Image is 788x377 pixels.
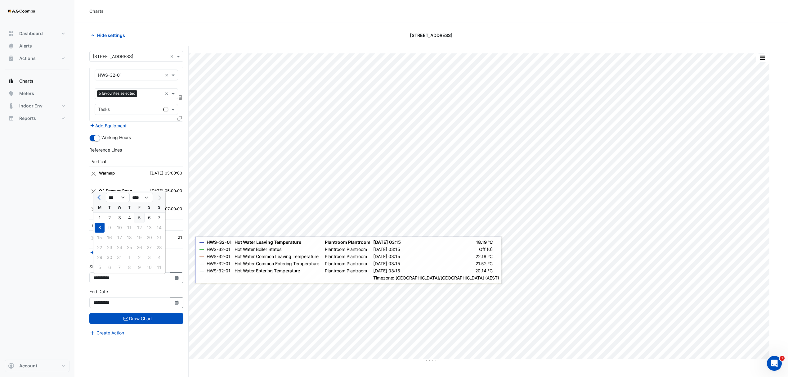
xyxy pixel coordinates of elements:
app-icon: Alerts [8,43,14,49]
span: Clear [165,72,170,78]
div: T [105,202,114,212]
div: Monday, July 8, 2024 [95,223,105,233]
strong: OA Damper Open [99,188,132,193]
span: Meters [19,90,34,97]
button: Create Action [89,329,124,336]
td: 21 [168,231,183,248]
button: More Options [756,54,769,62]
button: Add Equipment [89,122,127,129]
button: Account [5,360,69,372]
div: 6 [144,213,154,223]
iframe: Intercom live chat [767,356,782,371]
div: 2 [105,213,114,223]
button: Close [91,168,96,179]
div: F [134,202,144,212]
span: Clear [170,53,175,60]
button: Draw Chart [89,313,183,324]
div: Saturday, July 6, 2024 [144,213,154,223]
label: Start Date [89,263,110,270]
th: Vertical [89,156,183,166]
span: [STREET_ADDRESS] [410,32,453,39]
div: 5 [134,213,144,223]
div: W [114,202,124,212]
button: Alerts [5,40,69,52]
button: Reports [5,112,69,125]
span: Hide settings [97,32,125,39]
label: End Date [89,288,108,295]
div: 8 [95,223,105,233]
span: Choose Function [178,95,183,100]
app-icon: Indoor Env [8,103,14,109]
span: Actions [19,55,36,61]
app-icon: Reports [8,115,14,121]
td: [DATE] 05:00:00 [142,166,183,184]
button: Close [91,232,96,244]
span: 1 [780,356,785,361]
div: 3 [114,213,124,223]
strong: Warmup [99,171,115,175]
button: Hide settings [89,30,129,41]
div: S [154,202,164,212]
span: Dashboard [19,30,43,37]
div: Charts [89,8,104,14]
img: Company Logo [7,5,35,17]
app-icon: Actions [8,55,14,61]
div: S [144,202,154,212]
span: 5 favourites selected [97,90,137,97]
div: Friday, July 5, 2024 [134,213,144,223]
label: Reference Lines [89,147,122,153]
div: Tuesday, July 2, 2024 [105,213,114,223]
div: T [124,202,134,212]
div: Monday, July 1, 2024 [95,213,105,223]
button: Charts [5,75,69,87]
button: Previous month [96,193,103,202]
button: Actions [5,52,69,65]
select: Select month [106,193,129,202]
td: [DATE] 05:00:00 [142,184,183,202]
span: Alerts [19,43,32,49]
td: Warmup [98,166,142,184]
app-icon: Charts [8,78,14,84]
div: Wednesday, July 3, 2024 [114,213,124,223]
app-icon: Dashboard [8,30,14,37]
span: Indoor Env [19,103,43,109]
button: Dashboard [5,27,69,40]
app-icon: Meters [8,90,14,97]
button: Add Reference Line [89,249,136,256]
th: Horizontal [89,220,183,231]
button: Indoor Env [5,100,69,112]
span: Clone Favourites and Tasks from this Equipment to other Equipment [177,116,182,121]
div: M [95,202,105,212]
fa-icon: Select Date [174,275,180,280]
fa-icon: Select Date [174,300,180,305]
span: Account [19,363,37,369]
div: Sunday, July 7, 2024 [154,213,164,223]
button: Close [91,203,96,215]
span: Reports [19,115,36,121]
button: Close [91,185,96,197]
span: Working Hours [101,135,131,140]
button: Meters [5,87,69,100]
div: 4 [124,213,134,223]
span: Clear [165,90,170,97]
div: Tasks [97,106,110,114]
td: OA Damper Open [98,184,142,202]
span: Charts [19,78,34,84]
div: 1 [95,213,105,223]
select: Select year [129,193,153,202]
div: Thursday, July 4, 2024 [124,213,134,223]
div: 7 [154,213,164,223]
